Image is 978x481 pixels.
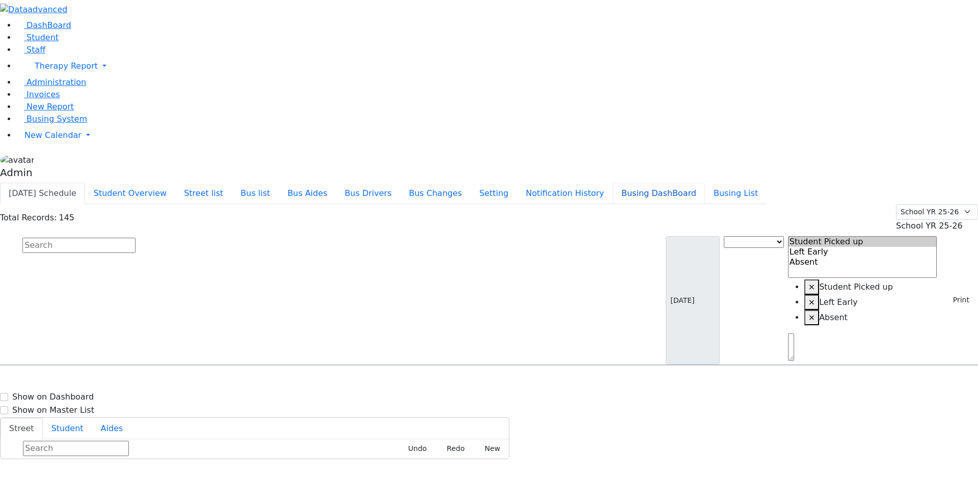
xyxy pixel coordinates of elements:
[400,183,471,204] button: Bus Changes
[24,130,81,140] span: New Calendar
[896,221,963,231] span: School YR 25-26
[705,183,767,204] button: Busing List
[397,441,431,457] button: Undo
[804,310,819,325] button: Remove item
[35,61,98,71] span: Therapy Report
[26,33,59,42] span: Student
[92,418,132,439] button: Aides
[16,56,978,76] a: Therapy Report
[808,297,815,307] span: ×
[804,279,819,295] button: Remove item
[22,238,135,253] input: Search
[16,45,45,54] a: Staff
[26,20,71,30] span: DashBoard
[23,441,129,456] input: Search
[232,183,279,204] button: Bus list
[26,45,45,54] span: Staff
[336,183,400,204] button: Bus Drivers
[808,313,815,322] span: ×
[804,279,937,295] li: Student Picked up
[804,295,937,310] li: Left Early
[819,313,848,322] span: Absent
[471,183,517,204] button: Setting
[788,333,794,361] textarea: Search
[613,183,705,204] button: Busing DashBoard
[16,90,60,99] a: Invoices
[175,183,232,204] button: Street list
[819,297,858,307] span: Left Early
[26,90,60,99] span: Invoices
[26,114,87,124] span: Busing System
[12,404,94,416] label: Show on Master List
[16,20,71,30] a: DashBoard
[1,439,509,459] div: Street
[16,114,87,124] a: Busing System
[436,441,469,457] button: Redo
[16,33,59,42] a: Student
[896,204,978,220] select: Default select example
[26,77,86,87] span: Administration
[26,102,74,111] span: New Report
[12,391,94,403] label: Show on Dashboard
[789,247,937,257] option: Left Early
[941,292,974,308] button: Print
[16,102,74,111] a: New Report
[43,418,92,439] button: Student
[819,282,893,292] span: Student Picked up
[16,77,86,87] a: Administration
[789,257,937,267] option: Absent
[789,237,937,247] option: Student Picked up
[804,295,819,310] button: Remove item
[473,441,505,457] button: New
[16,125,978,146] a: New Calendar
[517,183,613,204] button: Notification History
[279,183,336,204] button: Bus Aides
[804,310,937,325] li: Absent
[59,213,74,222] span: 145
[1,418,43,439] button: Street
[85,183,175,204] button: Student Overview
[808,282,815,292] span: ×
